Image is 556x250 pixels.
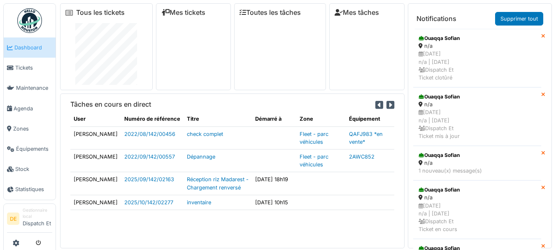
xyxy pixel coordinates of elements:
a: 2022/08/142/00456 [124,131,175,137]
a: Agenda [4,98,56,119]
a: Supprimer tout [495,12,543,26]
th: Numéro de référence [121,112,184,126]
a: inventaire [187,199,211,206]
span: Stock [15,165,52,173]
a: Ouaqqa Sofian n/a [DATE]n/a | [DATE] Dispatch EtTicket mis à jour [413,87,541,146]
div: n/a [419,194,536,201]
a: Maintenance [4,78,56,98]
span: Maintenance [16,84,52,92]
span: translation missing: fr.shared.user [74,116,86,122]
a: 2AWC852 [349,154,375,160]
a: Ouaqqa Sofian n/a [DATE]n/a | [DATE] Dispatch EtTicket clotûré [413,29,541,87]
div: Ouaqqa Sofian [419,152,536,159]
a: Mes tâches [335,9,379,16]
a: Équipements [4,139,56,159]
a: QAFJ983 *en vente* [349,131,383,145]
td: [DATE] 10h15 [252,195,296,210]
span: Dashboard [14,44,52,51]
a: 2025/09/142/02163 [124,176,174,182]
th: Zone [296,112,346,126]
th: Démarré à [252,112,296,126]
div: n/a [419,159,536,167]
a: DE Gestionnaire localDispatch Et [7,207,52,233]
div: n/a [419,42,536,50]
li: Dispatch Et [23,207,52,231]
a: Toutes les tâches [240,9,301,16]
div: [DATE] n/a | [DATE] Dispatch Et Ticket clotûré [419,50,536,82]
a: Ouaqqa Sofian n/a 1 nouveau(x) message(s) [413,146,541,180]
img: Badge_color-CXgf-gQk.svg [17,8,42,33]
div: 1 nouveau(x) message(s) [419,167,536,175]
div: Ouaqqa Sofian [419,93,536,100]
a: 2022/09/142/00557 [124,154,175,160]
div: [DATE] n/a | [DATE] Dispatch Et Ticket en cours [419,202,536,234]
a: Ouaqqa Sofian n/a [DATE]n/a | [DATE] Dispatch EtTicket en cours [413,180,541,239]
span: Agenda [14,105,52,112]
div: [DATE] n/a | [DATE] Dispatch Et Ticket mis à jour [419,108,536,140]
a: Dépannage [187,154,215,160]
div: n/a [419,100,536,108]
a: check complet [187,131,223,137]
td: [PERSON_NAME] [70,172,121,195]
a: Statistiques [4,179,56,199]
span: Statistiques [15,185,52,193]
a: Dashboard [4,37,56,58]
span: Zones [13,125,52,133]
a: 2025/10/142/02277 [124,199,173,206]
a: Tous les tickets [76,9,125,16]
td: [PERSON_NAME] [70,149,121,172]
h6: Notifications [416,15,456,23]
h6: Tâches en cours en direct [70,100,151,108]
a: Réception riz Madarest - Chargement renversé [187,176,249,190]
span: Équipements [16,145,52,153]
a: Fleet - parc véhicules [300,131,328,145]
div: Gestionnaire local [23,207,52,220]
td: [PERSON_NAME] [70,195,121,210]
a: Stock [4,159,56,179]
th: Équipement [346,112,394,126]
div: Ouaqqa Sofian [419,35,536,42]
div: Ouaqqa Sofian [419,186,536,194]
td: [DATE] 18h19 [252,172,296,195]
a: Zones [4,119,56,139]
td: [PERSON_NAME] [70,126,121,149]
a: Fleet - parc véhicules [300,154,328,168]
th: Titre [184,112,252,126]
li: DE [7,213,19,225]
span: Tickets [15,64,52,72]
a: Mes tickets [161,9,205,16]
a: Tickets [4,58,56,78]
